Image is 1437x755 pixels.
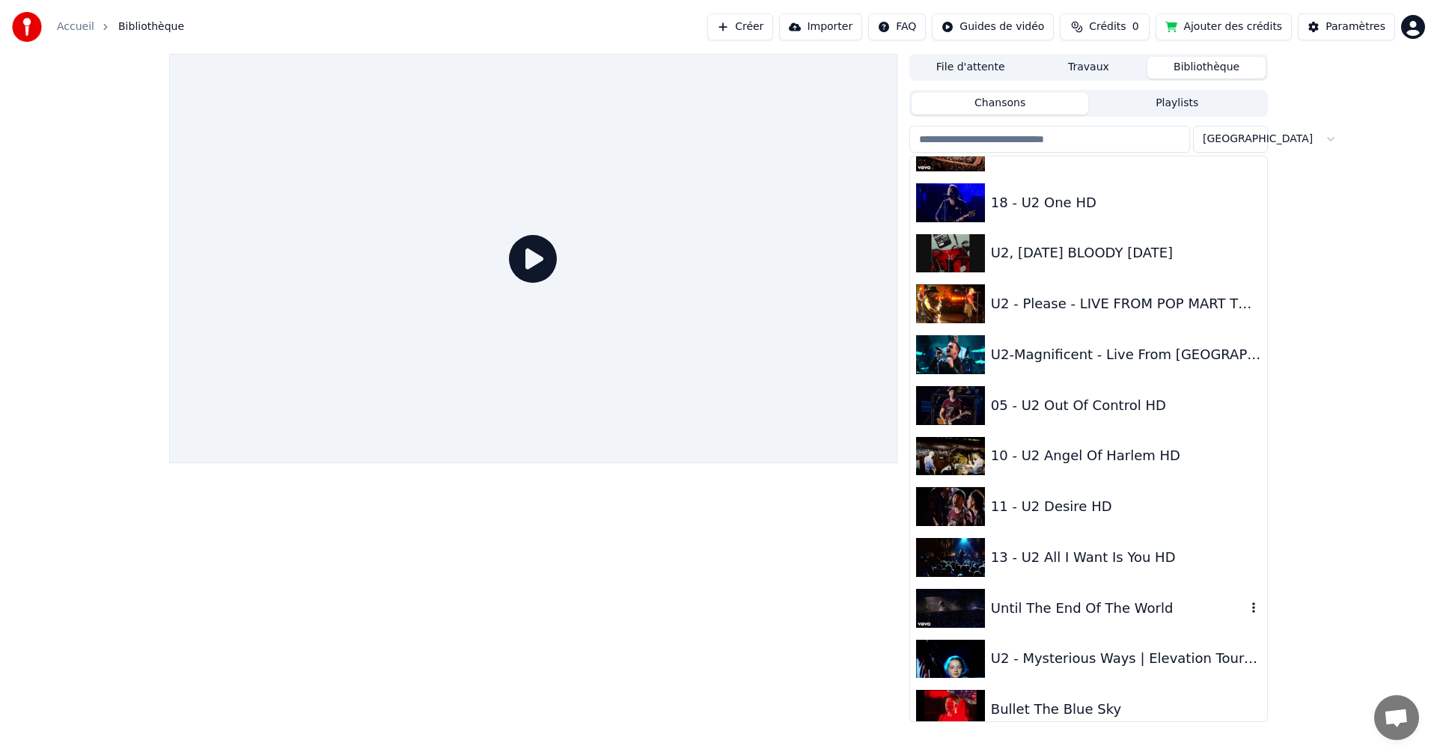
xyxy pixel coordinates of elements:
div: 11 - U2 Desire HD [991,496,1261,517]
div: Until The End Of The World [991,598,1246,619]
div: U2-Magnificent - Live From [GEOGRAPHIC_DATA] [991,344,1261,365]
button: Guides de vidéo [932,13,1054,40]
button: Créer [707,13,773,40]
span: Bibliothèque [118,19,184,34]
button: Travaux [1030,57,1148,79]
div: U2 - Please - LIVE FROM POP MART TOUR - [GEOGRAPHIC_DATA] 1997 #4K #REMASTERED [991,293,1261,314]
div: 10 - U2 Angel Of Harlem HD [991,445,1261,466]
span: 0 [1132,19,1139,34]
div: 13 - U2 All I Want Is You HD [991,547,1261,568]
div: 05 - U2 Out Of Control HD [991,395,1261,416]
div: 18 - U2 One HD [991,192,1261,213]
nav: breadcrumb [57,19,184,34]
span: [GEOGRAPHIC_DATA] [1203,132,1313,147]
div: Paramètres [1325,19,1385,34]
span: Crédits [1089,19,1126,34]
img: youka [12,12,42,42]
div: U2, [DATE] BLOODY [DATE] [991,242,1261,263]
div: Bullet The Blue Sky [991,699,1261,720]
div: Ouvrir le chat [1374,695,1419,740]
button: Crédits0 [1060,13,1150,40]
button: Chansons [912,93,1089,114]
button: Playlists [1088,93,1266,114]
button: Bibliothèque [1147,57,1266,79]
button: Importer [779,13,862,40]
a: Accueil [57,19,94,34]
button: Paramètres [1298,13,1395,40]
button: Ajouter des crédits [1156,13,1292,40]
button: FAQ [868,13,926,40]
button: File d'attente [912,57,1030,79]
div: U2 - Mysterious Ways | Elevation Tour: from [PERSON_NAME][GEOGRAPHIC_DATA], [GEOGRAPHIC_DATA], 2001 [991,648,1261,669]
